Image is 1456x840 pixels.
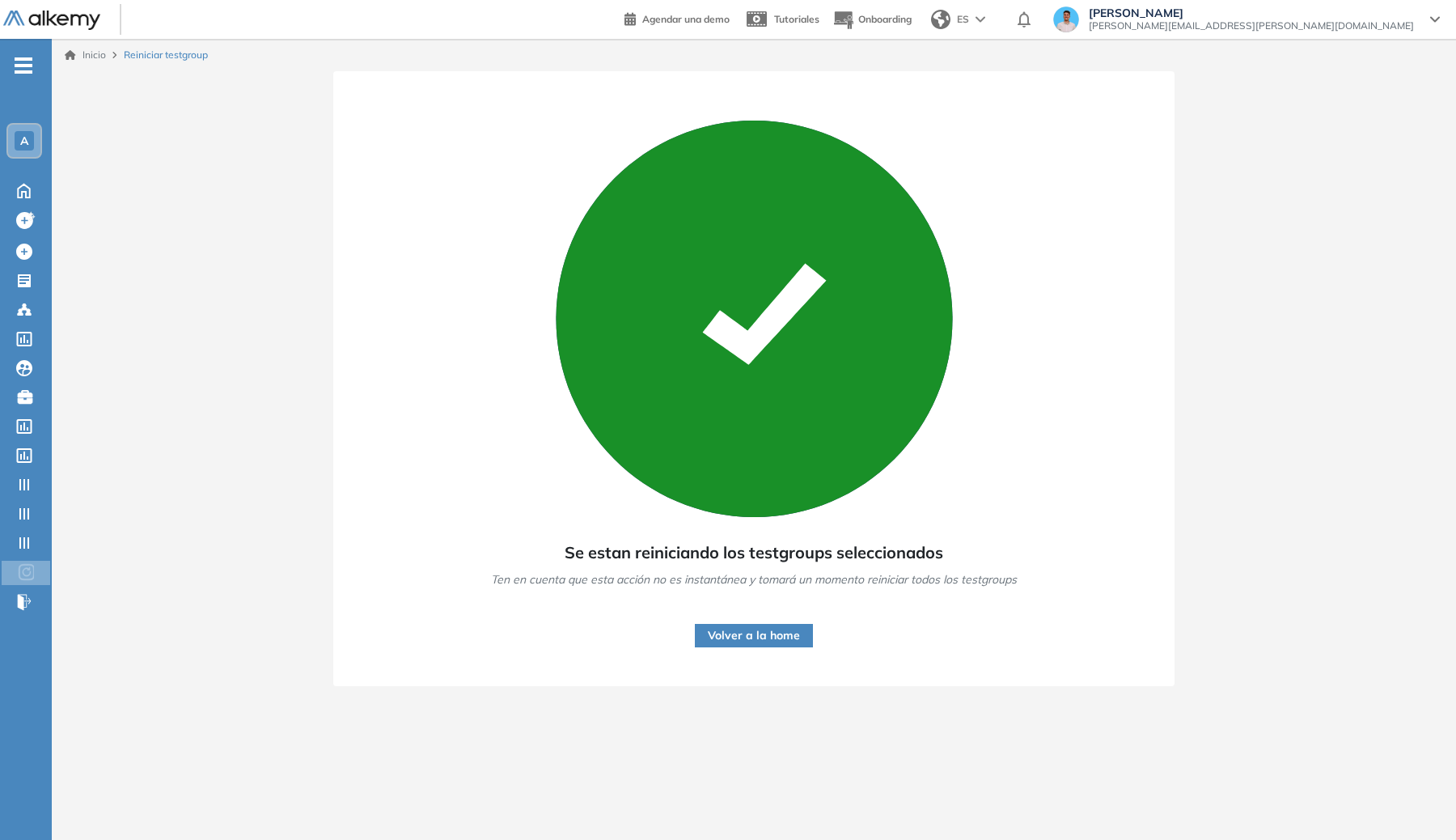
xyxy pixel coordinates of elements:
span: Tutoriales [774,13,819,25]
button: Volver a la home [695,624,813,647]
img: Logo [3,11,100,31]
span: Agendar una demo [642,13,730,25]
i: - [15,64,32,67]
button: Onboarding [832,2,912,37]
span: A [20,134,28,147]
span: ES [957,12,969,27]
span: Se estan reiniciando los testgroups seleccionados [565,541,943,565]
span: Reiniciar testgroup [124,48,208,62]
a: Inicio [65,48,106,62]
span: [PERSON_NAME][EMAIL_ADDRESS][PERSON_NAME][DOMAIN_NAME] [1089,19,1414,32]
img: arrow [976,16,985,23]
span: Onboarding [858,13,912,25]
span: [PERSON_NAME] [1089,6,1414,19]
img: world [931,10,950,29]
span: Ten en cuenta que esta acción no es instantánea y tomará un momento reiniciar todos los testgroups [491,571,1017,588]
a: Agendar una demo [624,8,730,28]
